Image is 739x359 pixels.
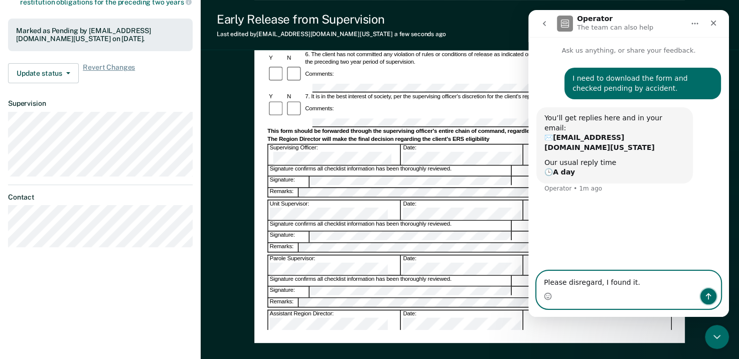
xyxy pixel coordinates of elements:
div: Comments: [304,71,336,78]
div: Parole Supervisor: [268,255,401,275]
div: Marked as Pending by [EMAIL_ADDRESS][DOMAIN_NAME][US_STATE] on [DATE]. [16,27,185,44]
div: Supervising Officer: [268,145,401,164]
div: No [512,232,592,242]
div: N [285,55,304,62]
dt: Contact [8,193,193,202]
div: Signature: [268,232,310,242]
div: Y [267,55,285,62]
div: Yes [512,221,592,231]
div: Date: [402,255,523,275]
div: Early Release from Supervision [217,12,446,27]
div: Assistant Region Director: [268,310,401,330]
div: Date: [402,200,523,220]
div: N [285,93,304,100]
div: Signature confirms all checklist information has been thoroughly reviewed. [268,165,512,176]
div: Yes [512,165,592,176]
div: Y [267,93,285,100]
div: Concur with Supervising Officer's Decision [524,255,672,275]
div: Comments: [304,106,336,113]
div: No [512,287,592,297]
div: Supervising Officer Recommend Client for ERS [524,145,672,164]
div: 6. The client has not committed any violation of rules or conditions of release as indicated on t... [304,51,672,66]
div: Signature confirms all checklist information has been thoroughly reviewed. [268,221,512,231]
div: No [512,176,592,187]
div: Remarks: [268,298,299,306]
div: Concur with Supervising Officer's Decision [524,200,672,220]
div: Remarks: [268,188,299,196]
div: Last edited by [EMAIL_ADDRESS][DOMAIN_NAME][US_STATE] [217,31,446,38]
div: Date: [402,310,523,330]
iframe: Intercom live chat [528,10,729,317]
div: Yes [512,276,592,286]
span: a few seconds ago [394,31,446,38]
span: Revert Changes [83,63,135,83]
button: Update status [8,63,79,83]
dt: Supervision [8,99,193,108]
div: Date: [402,145,523,164]
div: 7. It is in the best interest of society, per the supervising officer's discretion for the client... [304,93,672,100]
div: Signature: [268,287,310,297]
div: The Region Director will make the final decision regarding the client's ERS eligibility [267,136,672,143]
div: Signature confirms all checklist information has been thoroughly reviewed. [268,276,512,286]
div: Unit Supervisor: [268,200,401,220]
div: This form should be forwarded through the supervising officer's entire chain of command, regardle... [267,128,672,135]
div: Remarks: [268,243,299,251]
div: Concur with Supervising Officer's Decision [524,310,672,330]
div: Signature: [268,176,310,187]
iframe: Intercom live chat [705,325,729,349]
